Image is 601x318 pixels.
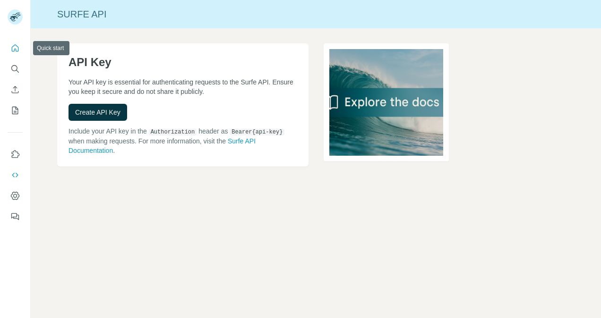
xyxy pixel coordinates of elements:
[69,126,297,155] p: Include your API key in the header as when making requests. For more information, visit the .
[69,104,127,121] button: Create API Key
[8,102,23,119] button: My lists
[69,77,297,96] p: Your API key is essential for authenticating requests to the Surfe API. Ensure you keep it secure...
[69,55,297,70] h1: API Key
[149,129,197,135] code: Authorization
[31,8,601,21] div: Surfe API
[8,146,23,163] button: Use Surfe on LinkedIn
[8,81,23,98] button: Enrich CSV
[8,40,23,57] button: Quick start
[8,167,23,184] button: Use Surfe API
[75,108,120,117] span: Create API Key
[8,208,23,225] button: Feedback
[8,187,23,204] button: Dashboard
[8,60,23,77] button: Search
[230,129,284,135] code: Bearer {api-key}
